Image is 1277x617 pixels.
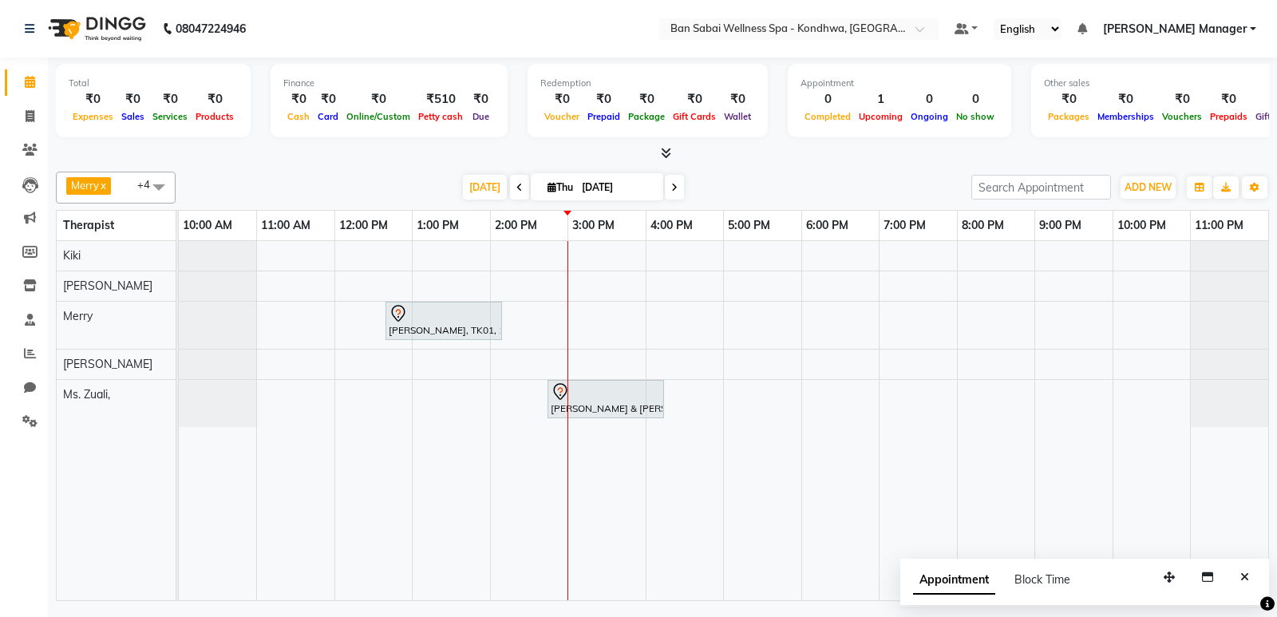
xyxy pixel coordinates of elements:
b: 08047224946 [176,6,246,51]
span: ADD NEW [1125,181,1172,193]
div: ₹0 [314,90,342,109]
div: ₹510 [414,90,467,109]
span: Memberships [1093,111,1158,122]
div: ₹0 [69,90,117,109]
span: Package [624,111,669,122]
div: ₹0 [1206,90,1251,109]
span: Sales [117,111,148,122]
input: 2025-09-04 [577,176,657,200]
div: ₹0 [117,90,148,109]
div: ₹0 [1044,90,1093,109]
span: Online/Custom [342,111,414,122]
span: +4 [137,178,162,191]
div: ₹0 [1093,90,1158,109]
a: 9:00 PM [1035,214,1085,237]
button: Close [1233,565,1256,590]
span: Upcoming [855,111,907,122]
span: Kiki [63,248,81,263]
div: ₹0 [192,90,238,109]
div: [PERSON_NAME], TK01, 12:40 PM-02:10 PM, Balinese Massage (Medium to Strong Pressure)90min [387,304,500,338]
div: ₹0 [720,90,755,109]
a: 11:00 PM [1191,214,1247,237]
img: logo [41,6,150,51]
span: Voucher [540,111,583,122]
span: [PERSON_NAME] [63,357,152,371]
div: ₹0 [342,90,414,109]
span: Prepaid [583,111,624,122]
a: 10:00 AM [179,214,236,237]
div: Appointment [801,77,998,90]
span: Vouchers [1158,111,1206,122]
span: Products [192,111,238,122]
span: Card [314,111,342,122]
span: Petty cash [414,111,467,122]
span: [PERSON_NAME] Manager [1103,21,1247,38]
a: 6:00 PM [802,214,852,237]
button: ADD NEW [1121,176,1176,199]
a: 7:00 PM [880,214,930,237]
div: 0 [952,90,998,109]
a: 12:00 PM [335,214,392,237]
div: ₹0 [1158,90,1206,109]
div: ₹0 [624,90,669,109]
span: Completed [801,111,855,122]
a: 3:00 PM [568,214,619,237]
div: ₹0 [540,90,583,109]
a: 4:00 PM [646,214,697,237]
span: Due [468,111,493,122]
span: Ms. Zuali, [63,387,110,401]
div: ₹0 [148,90,192,109]
span: Appointment [913,566,995,595]
span: Thu [544,181,577,193]
span: Prepaids [1206,111,1251,122]
div: [PERSON_NAME] & [PERSON_NAME], TK02, 02:45 PM-04:15 PM, Ban sabai fusion (signature)90mins [549,382,662,416]
div: ₹0 [467,90,495,109]
span: Cash [283,111,314,122]
input: Search Appointment [971,175,1111,200]
span: Gift Cards [669,111,720,122]
div: 0 [907,90,952,109]
span: Expenses [69,111,117,122]
span: Wallet [720,111,755,122]
div: Redemption [540,77,755,90]
span: [DATE] [463,175,507,200]
a: x [99,179,106,192]
span: Ongoing [907,111,952,122]
div: Total [69,77,238,90]
a: 10:00 PM [1113,214,1170,237]
span: Packages [1044,111,1093,122]
span: Block Time [1014,572,1070,587]
span: [PERSON_NAME] [63,279,152,293]
span: Services [148,111,192,122]
a: 5:00 PM [724,214,774,237]
div: ₹0 [583,90,624,109]
a: 8:00 PM [958,214,1008,237]
span: Therapist [63,218,114,232]
div: Finance [283,77,495,90]
a: 1:00 PM [413,214,463,237]
span: No show [952,111,998,122]
div: 1 [855,90,907,109]
span: Merry [71,179,99,192]
span: Merry [63,309,93,323]
div: ₹0 [283,90,314,109]
a: 2:00 PM [491,214,541,237]
a: 11:00 AM [257,214,314,237]
div: 0 [801,90,855,109]
div: ₹0 [669,90,720,109]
